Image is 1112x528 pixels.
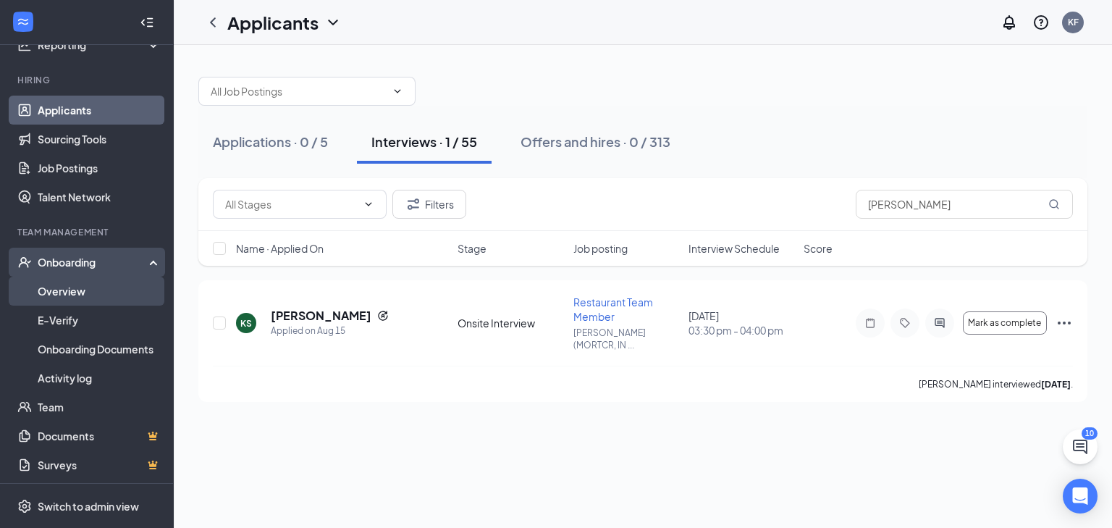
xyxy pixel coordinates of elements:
[38,96,161,125] a: Applicants
[17,74,159,86] div: Hiring
[38,154,161,183] a: Job Postings
[38,183,161,211] a: Talent Network
[573,241,628,256] span: Job posting
[1082,427,1098,440] div: 10
[16,14,30,29] svg: WorkstreamLogo
[862,317,879,329] svg: Note
[458,316,564,330] div: Onsite Interview
[236,241,324,256] span: Name · Applied On
[1056,314,1073,332] svg: Ellipses
[688,241,780,256] span: Interview Schedule
[1048,198,1060,210] svg: MagnifyingGlass
[1071,438,1089,456] svg: ChatActive
[377,310,389,322] svg: Reapply
[392,190,466,219] button: Filter Filters
[1063,479,1098,514] div: Open Intercom Messenger
[1041,379,1071,390] b: [DATE]
[17,499,32,514] svg: Settings
[38,335,161,364] a: Onboarding Documents
[1063,429,1098,464] button: ChatActive
[931,317,948,329] svg: ActiveChat
[211,83,386,99] input: All Job Postings
[919,378,1073,390] p: [PERSON_NAME] interviewed .
[140,15,154,30] svg: Collapse
[521,133,670,151] div: Offers and hires · 0 / 313
[17,38,32,52] svg: Analysis
[804,241,833,256] span: Score
[38,364,161,393] a: Activity log
[204,14,222,31] svg: ChevronLeft
[363,198,374,210] svg: ChevronDown
[688,323,795,338] span: 03:30 pm - 04:00 pm
[38,451,161,479] a: SurveysCrown
[38,255,149,269] div: Onboarding
[573,296,653,323] span: Restaurant Team Member
[225,196,357,212] input: All Stages
[1068,16,1079,28] div: KF
[213,133,328,151] div: Applications · 0 / 5
[227,10,319,35] h1: Applicants
[458,241,486,256] span: Stage
[38,125,161,154] a: Sourcing Tools
[688,309,795,338] div: [DATE]
[968,318,1041,328] span: Mark as complete
[38,306,161,335] a: E-Verify
[271,308,371,324] h5: [PERSON_NAME]
[17,226,159,238] div: Team Management
[240,317,252,330] div: KS
[1032,14,1050,31] svg: QuestionInfo
[38,393,161,422] a: Team
[573,327,680,351] p: [PERSON_NAME] (MORTCR, IN ...
[38,38,162,52] div: Reporting
[371,133,477,151] div: Interviews · 1 / 55
[38,277,161,306] a: Overview
[856,190,1073,219] input: Search in interviews
[38,499,139,514] div: Switch to admin view
[324,14,342,31] svg: ChevronDown
[405,196,422,213] svg: Filter
[38,422,161,451] a: DocumentsCrown
[896,317,914,329] svg: Tag
[392,85,403,97] svg: ChevronDown
[963,311,1047,335] button: Mark as complete
[271,324,389,338] div: Applied on Aug 15
[17,255,32,269] svg: UserCheck
[1001,14,1018,31] svg: Notifications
